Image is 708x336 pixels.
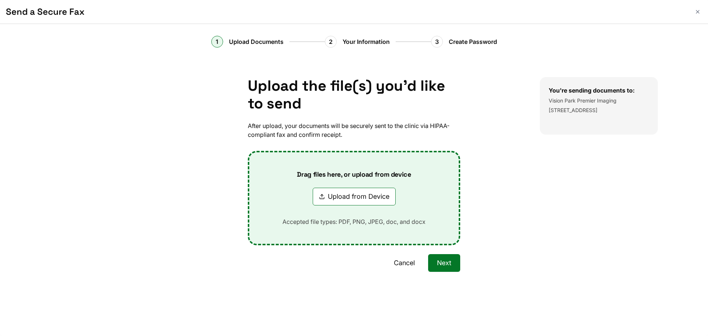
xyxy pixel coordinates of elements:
span: Create Password [449,37,497,46]
h1: Send a Secure Fax [6,6,687,18]
button: Upload from Device [313,188,396,205]
p: [STREET_ADDRESS] [549,107,649,114]
h1: Upload the file(s) you'd like to send [248,77,460,112]
button: Next [428,254,460,272]
p: Drag files here, or upload from device [285,170,423,179]
p: Vision Park Premier Imaging [549,97,649,104]
h3: You're sending documents to: [549,86,649,95]
span: Upload Documents [229,37,284,46]
div: 1 [211,36,223,48]
button: Cancel [385,254,424,272]
span: Your Information [343,37,390,46]
button: Close [693,7,702,16]
div: 2 [325,36,337,48]
div: 3 [431,36,443,48]
p: After upload, your documents will be securely sent to the clinic via HIPAA-compliant fax and conf... [248,121,460,139]
p: Accepted file types: PDF, PNG, JPEG, doc, and docx [271,217,437,226]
